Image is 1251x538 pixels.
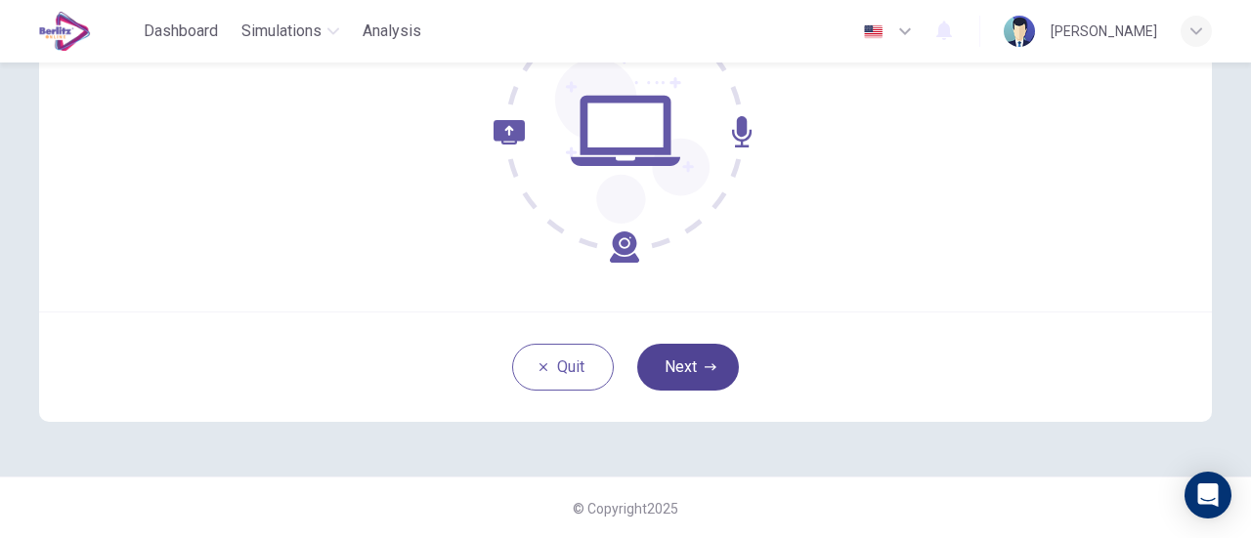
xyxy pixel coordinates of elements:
button: Simulations [234,14,347,49]
span: Dashboard [144,20,218,43]
span: © Copyright 2025 [573,501,678,517]
img: en [861,24,885,39]
img: Profile picture [1004,16,1035,47]
button: Analysis [355,14,429,49]
div: Open Intercom Messenger [1185,472,1231,518]
button: Next [637,344,739,391]
a: EduSynch logo [39,12,136,51]
button: Quit [512,344,614,391]
div: [PERSON_NAME] [1051,20,1157,43]
span: Analysis [363,20,421,43]
span: Simulations [241,20,322,43]
img: EduSynch logo [39,12,91,51]
button: Dashboard [136,14,226,49]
